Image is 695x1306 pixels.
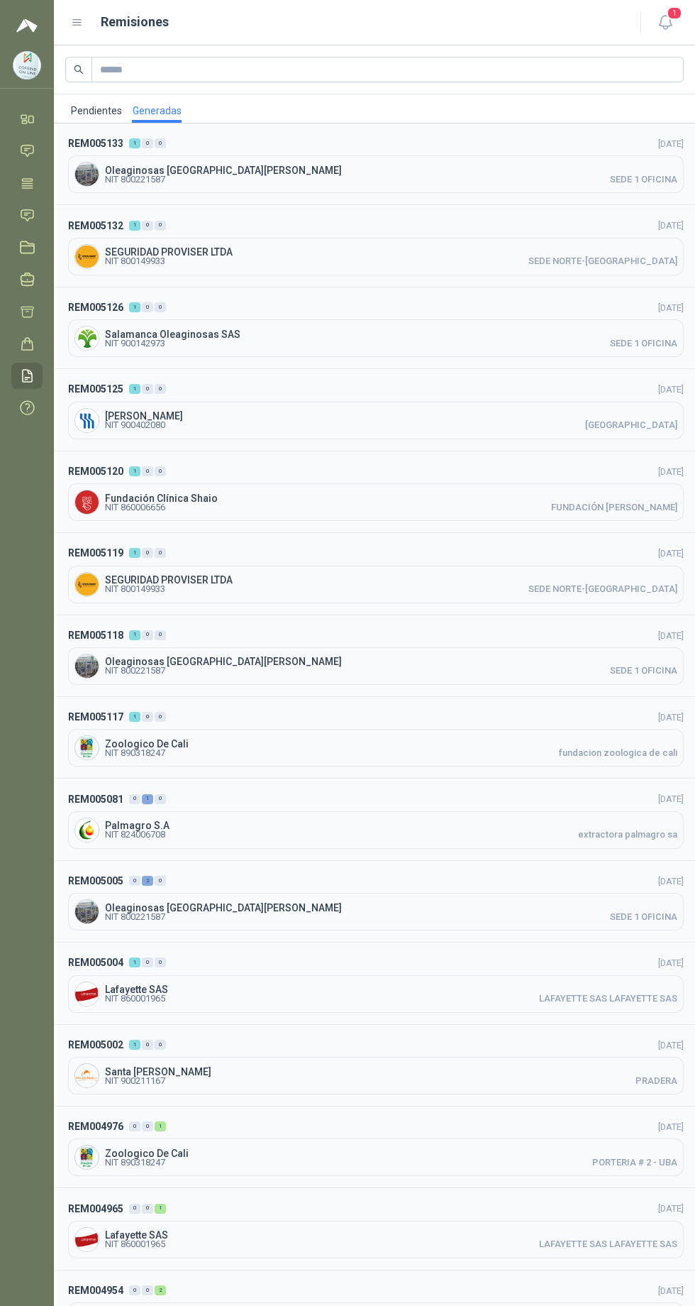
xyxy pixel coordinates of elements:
div: 0 [142,466,153,476]
a: REM004965001[DATE] Company LogoLafayette SASNIT 860001965LAFAYETTE SAS LAFAYETTE SAS [54,1188,695,1270]
div: 0 [142,712,153,722]
span: NIT 800221587 [105,175,165,184]
span: Oleaginosas [GEOGRAPHIC_DATA][PERSON_NAME] [105,903,677,913]
span: REM004976 [68,1119,123,1134]
img: Company Logo [75,900,99,923]
span: SEDE 1 OFICINA [610,339,677,348]
a: REM005118100[DATE] Company LogoOleaginosas [GEOGRAPHIC_DATA][PERSON_NAME]NIT 800221587SEDE 1 OFICINA [54,615,695,697]
span: NIT 890318247 [105,749,165,757]
a: REM005132100[DATE] Company LogoSEGURIDAD PROVISER LTDANIT 800149933SEDE NORTE-[GEOGRAPHIC_DATA] [54,205,695,287]
span: REM005117 [68,709,123,725]
img: Logo peakr [16,17,38,34]
span: NIT 860006656 [105,503,165,512]
img: Company Logo [75,163,99,186]
img: Company Logo [75,573,99,596]
span: Palmagro S.A [105,821,677,830]
div: 0 [142,1285,153,1295]
img: Company Logo [75,245,99,268]
div: 0 [129,876,140,886]
span: [DATE] [658,466,684,477]
span: REM005120 [68,463,123,479]
span: Zoologico De Cali [105,1148,677,1158]
img: Company Logo [13,52,40,79]
div: 0 [155,957,166,967]
span: [DATE] [658,712,684,723]
div: 0 [129,1121,140,1131]
img: Company Logo [75,1064,99,1087]
div: 1 [155,1121,166,1131]
span: SEDE NORTE-[GEOGRAPHIC_DATA] [528,257,677,265]
span: REM005126 [68,300,123,315]
span: REM005005 [68,873,123,889]
a: REM005133100[DATE] Company LogoOleaginosas [GEOGRAPHIC_DATA][PERSON_NAME]NIT 800221587SEDE 1 OFICINA [54,124,695,205]
div: 0 [142,548,153,558]
span: NIT 800221587 [105,913,165,921]
span: REM005133 [68,136,123,151]
span: SEDE 1 OFICINA [610,666,677,675]
a: REM005117100[DATE] Company LogoZoologico De CaliNIT 890318247fundacion zoologica de cali [54,697,695,779]
div: 1 [129,957,140,967]
span: REM004965 [68,1201,123,1217]
span: NIT 890318247 [105,1158,165,1167]
div: 0 [142,957,153,967]
div: 0 [155,548,166,558]
span: SEDE 1 OFICINA [610,913,677,921]
div: 1 [129,630,140,640]
div: 2 [155,1285,166,1295]
a: REM005002100[DATE] Company LogoSanta [PERSON_NAME]NIT 900211167PRADERA [54,1025,695,1107]
div: 0 [142,1121,153,1131]
span: [DATE] [658,1121,684,1132]
span: NIT 800221587 [105,666,165,675]
div: 2 [142,876,153,886]
img: Company Logo [75,490,99,514]
span: [DATE] [658,1203,684,1214]
img: Company Logo [75,654,99,678]
div: 0 [142,221,153,231]
span: [DATE] [658,630,684,641]
span: REM004954 [68,1283,123,1298]
h1: Remisiones [101,12,169,32]
span: [DATE] [658,876,684,887]
a: Generadas [132,94,182,123]
div: 0 [129,794,140,804]
span: [GEOGRAPHIC_DATA] [585,421,677,429]
img: Company Logo [75,1146,99,1169]
span: REM005002 [68,1037,123,1053]
span: [DATE] [658,138,684,149]
div: 0 [155,794,166,804]
span: PRADERA [635,1077,677,1085]
span: SEDE NORTE-[GEOGRAPHIC_DATA] [528,585,677,593]
span: SEDE 1 OFICINA [610,175,677,184]
span: Salamanca Oleaginosas SAS [105,329,677,339]
span: LAFAYETTE SAS LAFAYETTE SAS [539,1240,677,1249]
div: 0 [155,466,166,476]
span: PORTERIA # 2 - UBA [592,1158,677,1167]
span: [DATE] [658,220,684,231]
span: REM005081 [68,791,123,807]
div: 0 [129,1285,140,1295]
div: 1 [129,302,140,312]
span: NIT 900402080 [105,421,165,429]
span: Santa [PERSON_NAME] [105,1067,677,1077]
span: REM005132 [68,218,123,234]
img: Company Logo [75,818,99,842]
span: NIT 900142973 [105,339,165,348]
div: 0 [142,384,153,394]
span: [DATE] [658,957,684,968]
span: NIT 860001965 [105,994,165,1003]
span: FUNDACIÓN [PERSON_NAME] [551,503,677,512]
div: 0 [142,302,153,312]
img: Company Logo [75,326,99,350]
div: 1 [129,712,140,722]
div: 1 [129,548,140,558]
span: NIT 900211167 [105,1077,165,1085]
span: REM005125 [68,381,123,397]
span: [DATE] [658,794,684,804]
span: Fundación Clínica Shaio [105,493,677,503]
span: search [74,65,84,75]
span: REM005119 [68,545,123,561]
span: [DATE] [658,384,684,395]
a: REM005119100[DATE] Company LogoSEGURIDAD PROVISER LTDANIT 800149933SEDE NORTE-[GEOGRAPHIC_DATA] [54,533,695,615]
span: fundacion zoologica de cali [559,749,677,757]
div: 0 [129,1204,140,1214]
